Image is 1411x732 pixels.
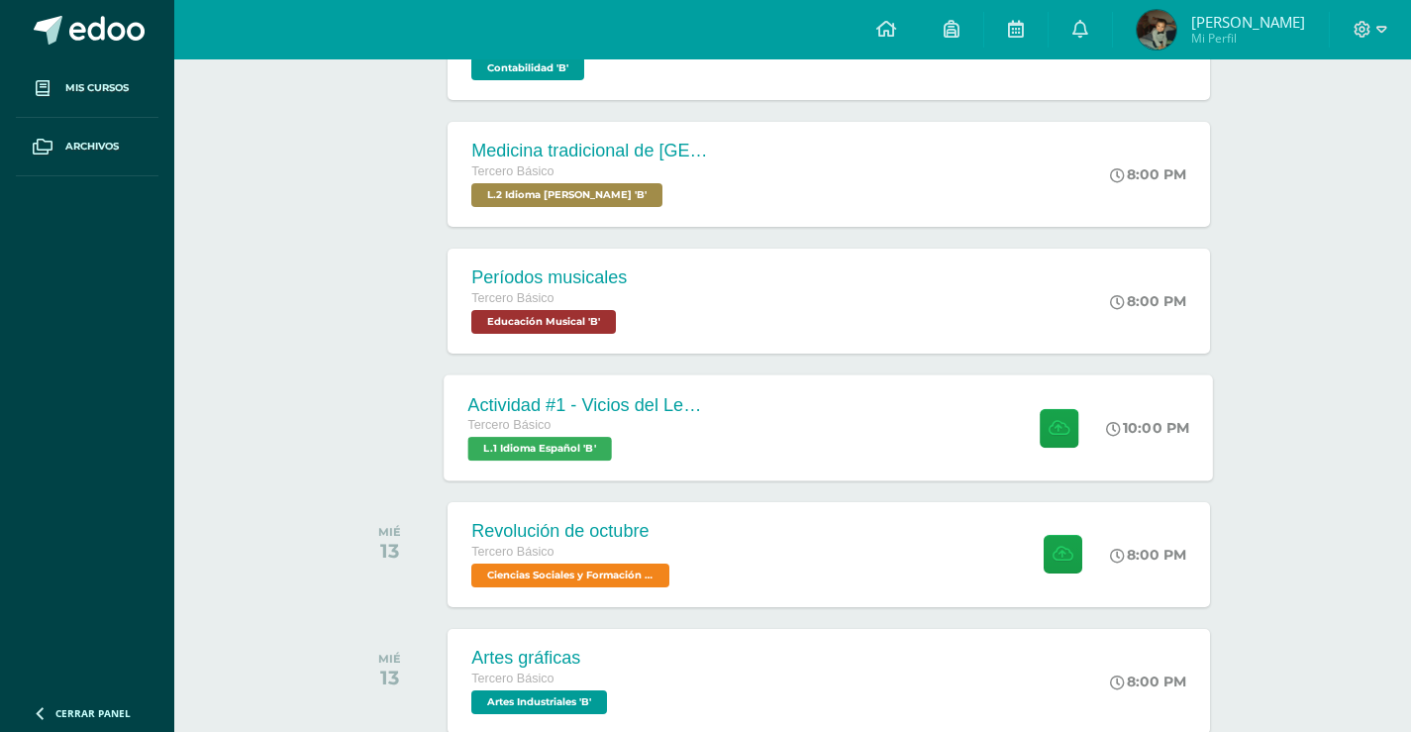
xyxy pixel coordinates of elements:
span: Tercero Básico [471,164,554,178]
span: Contabilidad 'B' [471,56,584,80]
div: Artes gráficas [471,648,612,669]
a: Archivos [16,118,158,176]
span: Mis cursos [65,80,129,96]
div: Actividad #1 - Vicios del LenguaJe [468,394,708,415]
span: Tercero Básico [471,545,554,559]
span: Artes Industriales 'B' [471,690,607,714]
div: Revolución de octubre [471,521,674,542]
img: edeff33ee0c73cf4ecd2f30776e8b92c.png [1137,10,1176,50]
div: 8:00 PM [1110,292,1186,310]
span: Cerrar panel [55,706,131,720]
span: Mi Perfil [1191,30,1305,47]
div: 13 [378,666,401,689]
div: 8:00 PM [1110,165,1186,183]
div: MIÉ [378,652,401,666]
span: Archivos [65,139,119,155]
span: Educación Musical 'B' [471,310,616,334]
span: L.1 Idioma Español 'B' [468,437,612,461]
span: Tercero Básico [468,418,552,432]
div: 8:00 PM [1110,546,1186,564]
a: Mis cursos [16,59,158,118]
span: [PERSON_NAME] [1191,12,1305,32]
span: L.2 Idioma Maya Kaqchikel 'B' [471,183,662,207]
span: Tercero Básico [471,672,554,685]
div: 8:00 PM [1110,673,1186,690]
div: MIÉ [378,525,401,539]
div: Períodos musicales [471,267,627,288]
span: Ciencias Sociales y Formación Ciudadana 'B' [471,564,669,587]
span: Tercero Básico [471,291,554,305]
div: 13 [378,539,401,563]
div: 10:00 PM [1107,419,1190,437]
div: Medicina tradicional de [GEOGRAPHIC_DATA] [471,141,709,161]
